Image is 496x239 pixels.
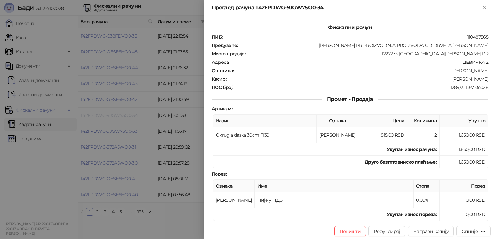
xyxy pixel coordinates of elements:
td: Okrugla daska 30cm FI30 [213,127,317,143]
div: ДЕВИЧКА 2 [230,59,489,65]
strong: ПИБ : [212,34,222,40]
strong: Предузеће : [212,42,238,48]
strong: ПОС број : [212,85,233,90]
strong: Порез : [212,171,227,177]
td: 1.630,00 RSD [440,127,488,143]
strong: Друго безготовинско плаћање : [365,159,437,165]
span: Направи копију [413,228,449,234]
strong: Укупан износ пореза: [387,211,437,217]
div: Опције [462,228,478,234]
div: [PERSON_NAME] PR PROIZVODNJA PROIZVODA OD DRVETA [PERSON_NAME] [239,42,489,48]
td: 0,00 RSD [440,192,488,208]
td: 815,00 RSD [358,127,407,143]
td: 0,00% [414,192,440,208]
div: 1289/3.11.3-710c028 [234,85,489,90]
th: Име [255,180,414,192]
button: Опције [456,226,491,236]
td: 1.630,00 RSD [440,143,488,156]
button: Рефундирај [368,226,405,236]
th: Порез [440,180,488,192]
strong: Место продаје : [212,51,245,57]
strong: Касир : [212,76,226,82]
th: Цена [358,115,407,127]
th: Назив [213,115,317,127]
th: Количина [407,115,440,127]
button: Направи копију [408,226,454,236]
th: Ознака [213,180,255,192]
td: [PERSON_NAME] [317,127,358,143]
span: Промет - Продаја [322,96,378,102]
div: 110487565 [223,34,489,40]
td: Није у ПДВ [255,192,414,208]
td: 1.630,00 RSD [440,156,488,168]
div: [PERSON_NAME] [234,68,489,74]
button: Поништи [334,226,366,236]
div: Преглед рачуна T42FPDWG-9JGW75O0-34 [212,4,480,12]
div: 1227273-[GEOGRAPHIC_DATA][PERSON_NAME] PR [246,51,489,57]
strong: Адреса : [212,59,229,65]
td: 2 [407,127,440,143]
span: Фискални рачун [323,24,377,30]
th: Ознака [317,115,358,127]
strong: Артикли : [212,106,232,112]
button: Close [480,4,488,12]
div: [PERSON_NAME] [227,76,489,82]
td: 0,00 RSD [440,208,488,221]
strong: Укупан износ рачуна : [387,146,437,152]
th: Стопа [414,180,440,192]
th: Укупно [440,115,488,127]
td: [PERSON_NAME] [213,192,255,208]
strong: Општина : [212,68,234,74]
